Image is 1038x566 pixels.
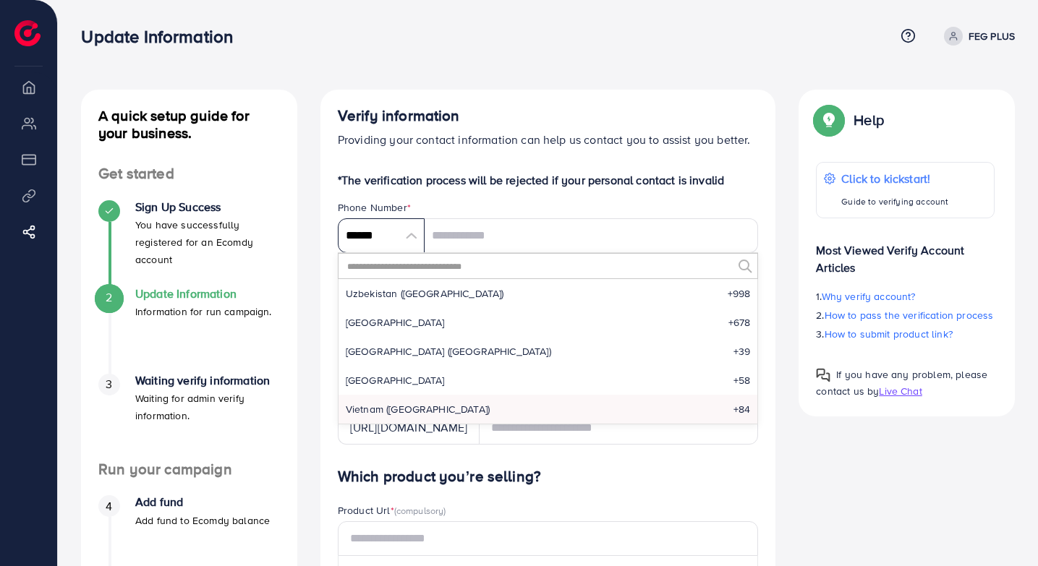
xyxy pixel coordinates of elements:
span: (compulsory) [394,504,446,517]
span: How to pass the verification process [825,308,994,322]
span: How to submit product link? [825,327,953,341]
h4: Which product you’re selling? [338,468,759,486]
span: [GEOGRAPHIC_DATA] ([GEOGRAPHIC_DATA]) [346,344,551,359]
span: Uzbekistan ([GEOGRAPHIC_DATA]) [346,286,504,301]
p: You have successfully registered for an Ecomdy account [135,216,280,268]
p: FEG PLUS [969,27,1015,45]
p: Guide to verifying account [841,193,948,210]
p: *The verification process will be rejected if your personal contact is invalid [338,171,759,189]
span: +58 [733,373,750,387]
span: Vietnam ([GEOGRAPHIC_DATA]) [346,402,490,416]
span: +998 [728,286,751,301]
p: Click to kickstart! [841,170,948,187]
li: Waiting verify information [81,374,297,460]
p: Information for run campaign. [135,303,272,320]
h3: Update Information [81,26,244,47]
p: Waiting for admin verify information. [135,390,280,424]
span: +678 [728,315,751,330]
img: logo [14,20,41,46]
h4: Waiting verify information [135,374,280,387]
div: [URL][DOMAIN_NAME] [338,410,480,445]
span: [GEOGRAPHIC_DATA] [346,315,445,330]
span: 3 [106,376,112,393]
span: 2 [106,289,112,306]
p: Help [854,111,884,129]
img: Popup guide [816,368,830,382]
p: Providing your contact information can help us contact you to assist you better. [338,131,759,148]
iframe: Chat [977,501,1027,555]
span: +84 [733,402,750,416]
span: If you have any problem, please contact us by [816,367,987,398]
h4: Verify information [338,107,759,125]
span: [GEOGRAPHIC_DATA] [346,373,445,387]
h4: Sign Up Success [135,200,280,214]
span: +39 [733,344,750,359]
label: Product Url [338,503,446,518]
p: Add fund to Ecomdy balance [135,512,270,529]
h4: Get started [81,165,297,183]
span: 4 [106,498,112,515]
p: 3. [816,325,995,343]
span: Why verify account? [822,289,916,304]
span: Live Chat [879,384,922,398]
label: Phone Number [338,200,411,215]
li: Sign Up Success [81,200,297,287]
a: FEG PLUS [938,27,1015,46]
h4: Add fund [135,495,270,509]
p: 1. [816,288,995,305]
h4: Run your campaign [81,460,297,479]
img: Popup guide [816,107,842,133]
p: Most Viewed Verify Account Articles [816,230,995,276]
p: 2. [816,306,995,324]
h4: A quick setup guide for your business. [81,107,297,142]
li: Update Information [81,287,297,374]
h4: Update Information [135,287,272,301]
